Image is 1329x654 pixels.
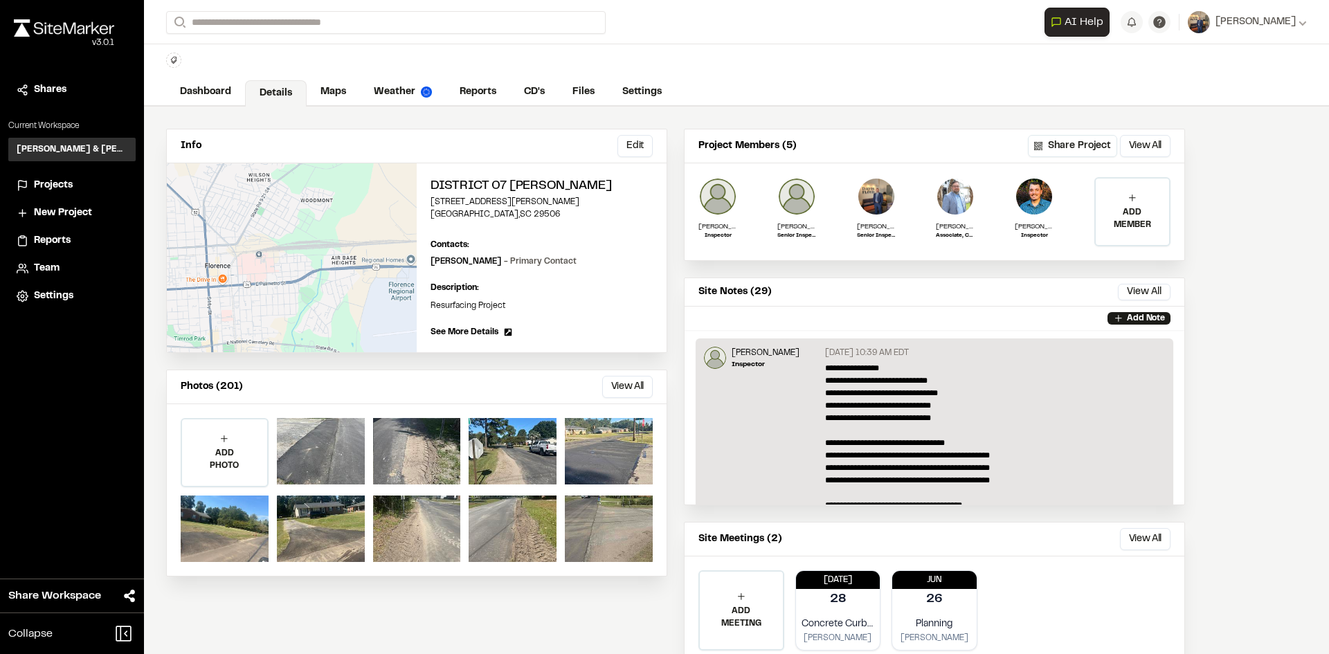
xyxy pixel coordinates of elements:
p: Senior Inspector [777,232,816,240]
span: Settings [34,289,73,304]
p: [PERSON_NAME] III [777,221,816,232]
button: Edit Tags [166,53,181,68]
button: View All [1120,135,1170,157]
a: CD's [510,79,559,105]
span: - Primary Contact [504,258,577,265]
a: Dashboard [166,79,245,105]
a: Reports [446,79,510,105]
p: Planning [898,617,971,632]
button: View All [1118,284,1170,300]
p: ADD MEMBER [1096,206,1169,231]
p: Site Meetings (2) [698,532,782,547]
a: Projects [17,178,127,193]
p: Inspector [732,359,799,370]
p: Contacts: [431,239,469,251]
p: [PERSON_NAME] [1015,221,1054,232]
div: Oh geez...please don't... [14,37,114,49]
button: Edit [617,135,653,157]
img: Darby Boykin [698,177,737,216]
p: 26 [926,590,943,609]
button: [PERSON_NAME] [1188,11,1307,33]
p: [PERSON_NAME] [732,347,799,359]
h2: District 07 [PERSON_NAME] [431,177,653,196]
a: Team [17,261,127,276]
p: Concrete Curb & Gutter/Concrete Sidewalk [802,617,875,632]
span: Shares [34,82,66,98]
p: Resurfacing Project [431,300,653,312]
p: [PERSON_NAME] [698,221,737,232]
button: Open AI Assistant [1045,8,1110,37]
p: Site Notes (29) [698,284,772,300]
div: Open AI Assistant [1045,8,1115,37]
p: Senior Inspector [857,232,896,240]
p: Current Workspace [8,120,136,132]
span: Share Workspace [8,588,101,604]
span: Team [34,261,60,276]
a: Files [559,79,608,105]
p: [PERSON_NAME] [802,632,875,644]
a: Settings [608,79,676,105]
img: Phillip Harrington [1015,177,1054,216]
img: User [1188,11,1210,33]
span: AI Help [1065,14,1103,30]
p: Inspector [698,232,737,240]
span: Projects [34,178,73,193]
p: [PERSON_NAME] [PERSON_NAME], PE, PMP [936,221,975,232]
span: Collapse [8,626,53,642]
p: Photos (201) [181,379,243,394]
a: Maps [307,79,360,105]
p: 28 [830,590,846,609]
a: Reports [17,233,127,248]
p: Info [181,138,201,154]
p: [PERSON_NAME] [898,632,971,644]
a: Settings [17,289,127,304]
p: [DATE] 10:39 AM EDT [825,347,909,359]
a: Details [245,80,307,107]
p: [STREET_ADDRESS][PERSON_NAME] [431,196,653,208]
p: ADD MEETING [700,605,783,630]
button: Search [166,11,191,34]
button: Share Project [1028,135,1117,157]
img: Darby Boykin [704,347,726,369]
img: precipai.png [421,87,432,98]
p: Project Members (5) [698,138,797,154]
a: New Project [17,206,127,221]
img: David W Hyatt [857,177,896,216]
p: [PERSON_NAME] [431,255,577,268]
img: Glenn David Smoak III [777,177,816,216]
p: [DATE] [796,574,880,586]
p: Jun [892,574,977,586]
button: View All [1120,528,1170,550]
h3: [PERSON_NAME] & [PERSON_NAME] Inc. [17,143,127,156]
p: ADD PHOTO [182,447,267,472]
img: rebrand.png [14,19,114,37]
p: [GEOGRAPHIC_DATA] , SC 29506 [431,208,653,221]
p: Description: [431,282,653,294]
a: Weather [360,79,446,105]
p: Inspector [1015,232,1054,240]
span: New Project [34,206,92,221]
p: Associate, CEI [936,232,975,240]
span: Reports [34,233,71,248]
p: Add Note [1127,312,1165,325]
a: Shares [17,82,127,98]
button: View All [602,376,653,398]
img: J. Mike Simpson Jr., PE, PMP [936,177,975,216]
span: [PERSON_NAME] [1215,15,1296,30]
span: See More Details [431,326,498,338]
p: [PERSON_NAME] [857,221,896,232]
